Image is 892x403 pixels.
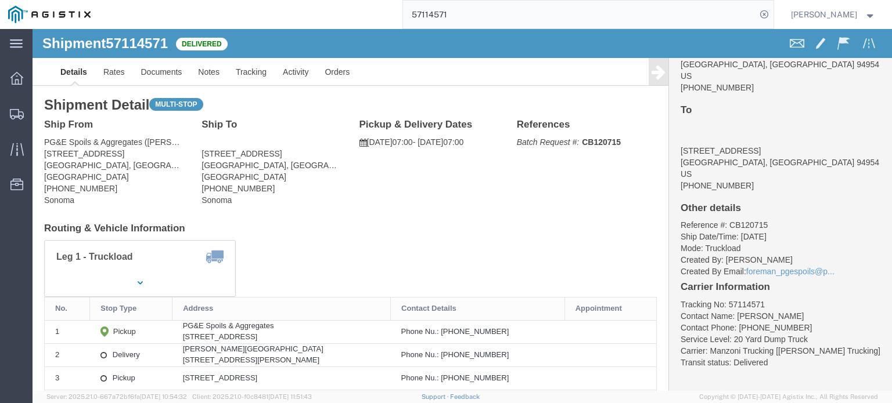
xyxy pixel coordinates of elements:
input: Search for shipment number, reference number [403,1,756,28]
img: logo [8,6,91,23]
span: [DATE] 10:54:32 [140,393,187,400]
span: Server: 2025.21.0-667a72bf6fa [46,393,187,400]
a: Feedback [450,393,480,400]
span: [DATE] 11:51:43 [268,393,312,400]
span: Rochelle Manzoni [791,8,857,21]
button: [PERSON_NAME] [790,8,876,21]
span: Copyright © [DATE]-[DATE] Agistix Inc., All Rights Reserved [699,392,878,402]
a: Support [422,393,451,400]
iframe: FS Legacy Container [33,29,892,391]
span: Client: 2025.21.0-f0c8481 [192,393,312,400]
